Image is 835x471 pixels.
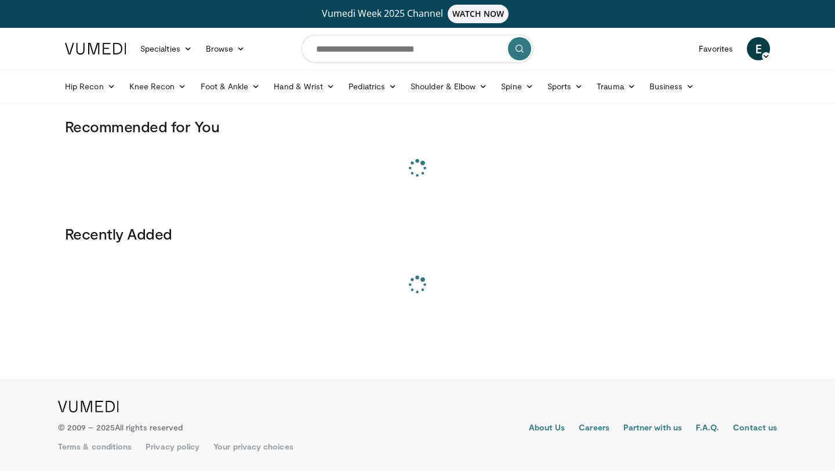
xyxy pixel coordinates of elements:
img: VuMedi Logo [58,401,119,412]
a: Knee Recon [122,75,194,98]
a: Terms & conditions [58,441,132,452]
a: Your privacy choices [213,441,293,452]
a: Trauma [590,75,642,98]
a: Vumedi Week 2025 ChannelWATCH NOW [67,5,768,23]
a: Partner with us [623,422,682,436]
a: Hand & Wrist [267,75,342,98]
a: F.A.Q. [696,422,719,436]
p: © 2009 – 2025 [58,422,183,433]
a: Contact us [733,422,777,436]
a: About Us [529,422,565,436]
a: Shoulder & Elbow [404,75,494,98]
a: E [747,37,770,60]
a: Spine [494,75,540,98]
a: Business [642,75,702,98]
span: All rights reserved [115,422,183,432]
span: WATCH NOW [448,5,509,23]
a: Specialties [133,37,199,60]
h3: Recently Added [65,224,770,243]
a: Pediatrics [342,75,404,98]
a: Browse [199,37,252,60]
a: Careers [579,422,609,436]
a: Privacy policy [146,441,199,452]
a: Sports [540,75,590,98]
a: Hip Recon [58,75,122,98]
input: Search topics, interventions [302,35,533,63]
a: Foot & Ankle [194,75,267,98]
h3: Recommended for You [65,117,770,136]
img: VuMedi Logo [65,43,126,55]
a: Favorites [692,37,740,60]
